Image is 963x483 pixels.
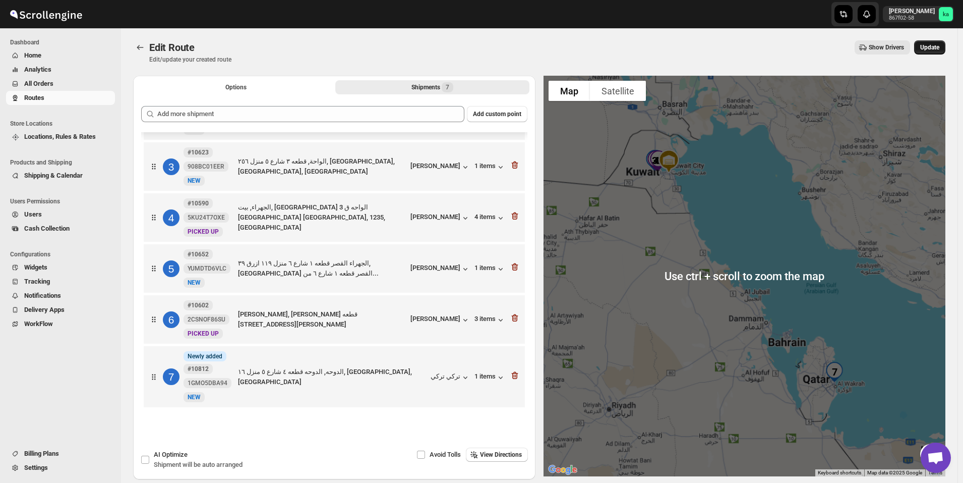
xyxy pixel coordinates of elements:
button: Shipping & Calendar [6,169,115,183]
div: 5#10652 YUMDTD6VLCNewNEWالجهراء القصر قطعه ١ شارع ٦ منزل ١١٩ ازرق ٣٩, [GEOGRAPHIC_DATA] القصر قطع... [144,244,525,293]
span: Locations, Rules & Rates [24,133,96,140]
span: Map data ©2025 Google [867,470,922,475]
div: الواحة, قطعه ٣ شارع ٥ منزل ٢٥٦, [GEOGRAPHIC_DATA], [GEOGRAPHIC_DATA], [GEOGRAPHIC_DATA] [238,156,406,177]
button: تركي تركي [431,372,470,383]
div: الدوحه, الدوحه قطعه ٤ شارع ٥ منزل ١٦, [GEOGRAPHIC_DATA], [GEOGRAPHIC_DATA] [238,367,427,387]
button: Map camera controls [920,444,940,464]
button: Users [6,207,115,222]
div: Selected Shipments [133,98,535,416]
div: الجهراء, بيت, [GEOGRAPHIC_DATA] الواحه ق 3 [GEOGRAPHIC_DATA] [GEOGRAPHIC_DATA], 1235, [GEOGRAPHIC... [238,202,406,233]
div: [PERSON_NAME] [410,264,470,274]
button: Show street map [549,81,590,101]
p: Edit/update your created route [149,56,231,64]
span: Home [24,51,41,59]
span: NEW [188,394,201,401]
span: 908BC01EER [188,163,224,171]
button: Keyboard shortcuts [818,469,861,476]
button: All Orders [6,77,115,91]
div: 7 [163,368,179,385]
span: Settings [24,464,48,471]
span: 2CSNOF86SU [188,315,225,324]
span: NEW [188,177,201,184]
div: 5 [163,260,179,277]
a: Open this area in Google Maps (opens a new window) [546,463,579,476]
button: 1 items [474,372,506,383]
span: Widgets [24,263,47,271]
span: PICKED UP [188,228,219,235]
button: View Directions [466,448,528,462]
button: Show Drivers [855,40,910,55]
a: Terms (opens in new tab) [928,470,942,475]
button: 4 items [474,213,506,223]
div: 7InfoNewly added#10812 1GMO5DBA94NewNEWالدوحه, الدوحه قطعه ٤ شارع ٥ منزل ١٦, [GEOGRAPHIC_DATA], [... [144,346,525,407]
p: 867f02-58 [889,15,935,21]
span: View Directions [480,451,522,459]
button: WorkFlow [6,317,115,331]
span: Store Locations [10,120,116,128]
div: 3 items [474,315,506,325]
span: NEW [188,279,201,286]
button: All Route Options [139,80,333,94]
span: Add custom point [473,110,521,118]
p: [PERSON_NAME] [889,7,935,15]
span: YUMDTD6VLC [188,264,226,273]
button: Tracking [6,275,115,289]
button: Locations, Rules & Rates [6,130,115,144]
button: Cash Collection [6,222,115,236]
button: Delivery Apps [6,303,115,317]
span: Analytics [24,66,51,73]
b: #10623 [188,149,209,156]
span: Billing Plans [24,450,59,457]
button: 1 items [474,162,506,172]
div: 3#10623 908BC01EERNewNEWالواحة, قطعه ٣ شارع ٥ منزل ٢٥٦, [GEOGRAPHIC_DATA], [GEOGRAPHIC_DATA], [GE... [144,142,525,191]
div: [PERSON_NAME] [410,213,470,223]
span: Users [24,210,42,218]
button: Update [914,40,945,55]
span: Routes [24,94,44,101]
button: Selected Shipments [335,80,529,94]
div: [PERSON_NAME], [PERSON_NAME] قطعه [STREET_ADDRESS][PERSON_NAME] [238,309,406,330]
div: Shipments [411,82,453,92]
input: Add more shipment [157,106,464,122]
button: Show satellite imagery [590,81,646,101]
img: Google [546,463,579,476]
span: Update [920,43,939,51]
button: Widgets [6,260,115,275]
span: 5KU24T7OXE [188,213,225,222]
button: [PERSON_NAME] [410,315,470,325]
button: Routes [133,40,147,55]
div: 6#10602 2CSNOF86SUNewPICKED UP[PERSON_NAME], [PERSON_NAME] قطعه [STREET_ADDRESS][PERSON_NAME][PER... [144,295,525,344]
button: Routes [6,91,115,105]
span: WorkFlow [24,320,53,328]
span: Avoid Tolls [430,451,461,458]
span: Products and Shipping [10,158,116,167]
span: Edit Route [149,41,195,53]
div: 6 [163,311,179,328]
div: 7 [820,358,849,386]
span: Newly added [188,352,222,360]
div: 3 [163,158,179,175]
span: Delivery Apps [24,306,65,313]
button: 1 items [474,264,506,274]
button: Settings [6,461,115,475]
div: 4 [163,209,179,226]
div: الجهراء القصر قطعه ١ شارع ٦ منزل ١١٩ ازرق ٣٩, [GEOGRAPHIC_DATA] القصر قطعه ١ شارع ٦ من... [238,258,406,279]
span: khaled alrashidi [939,7,953,21]
span: Show Drivers [869,43,904,51]
button: [PERSON_NAME] [410,162,470,172]
span: Notifications [24,292,61,299]
span: Shipping & Calendar [24,172,83,179]
span: All Orders [24,80,53,87]
div: 6 [644,146,673,175]
span: 7 [446,83,449,91]
div: Open chat [921,443,951,473]
b: #10602 [188,302,209,309]
b: #10590 [188,200,209,207]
